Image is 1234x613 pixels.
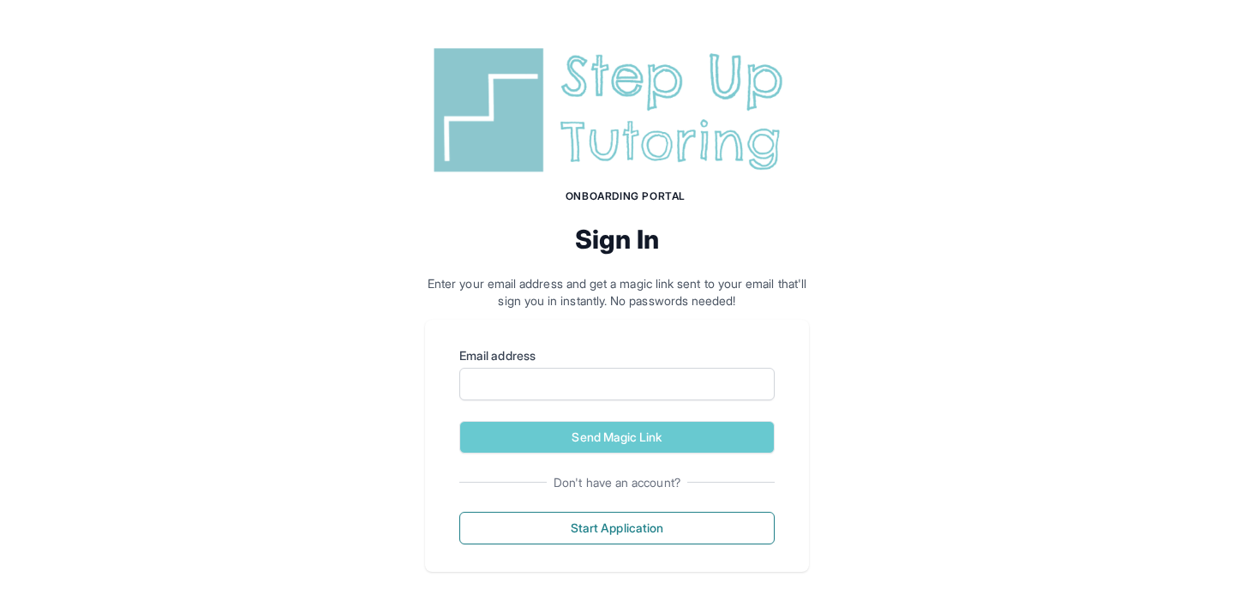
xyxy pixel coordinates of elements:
button: Start Application [459,512,775,544]
p: Enter your email address and get a magic link sent to your email that'll sign you in instantly. N... [425,275,809,310]
h1: Onboarding Portal [442,189,809,203]
label: Email address [459,347,775,364]
span: Don't have an account? [547,474,687,491]
button: Send Magic Link [459,421,775,454]
h2: Sign In [425,224,809,255]
img: Step Up Tutoring horizontal logo [425,41,809,179]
